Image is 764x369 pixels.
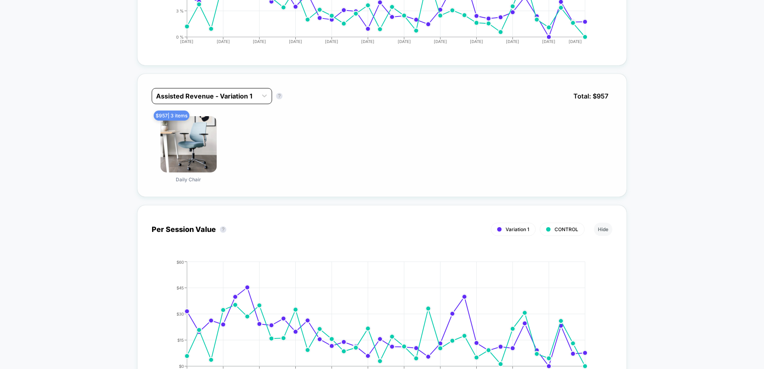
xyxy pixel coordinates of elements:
tspan: [DATE] [325,39,338,44]
span: Total: $ 957 [569,88,612,104]
tspan: [DATE] [361,39,374,44]
tspan: [DATE] [253,39,266,44]
tspan: [DATE] [289,39,302,44]
tspan: $30 [177,311,184,316]
span: Daily Chair [176,176,201,182]
tspan: $15 [177,337,184,342]
button: ? [220,226,226,233]
tspan: [DATE] [470,39,483,44]
span: $ 957 | 3 items [154,111,189,121]
tspan: $45 [177,285,184,290]
tspan: [DATE] [217,39,230,44]
tspan: [DATE] [180,39,193,44]
tspan: [DATE] [434,39,447,44]
tspan: [DATE] [569,39,582,44]
span: Variation 1 [506,226,529,232]
button: ? [276,93,282,99]
span: CONTROL [555,226,578,232]
tspan: [DATE] [506,39,519,44]
tspan: 0 % [176,34,184,39]
tspan: [DATE] [542,39,555,44]
button: Hide [594,223,612,236]
tspan: $60 [177,259,184,264]
img: Daily Chair [161,116,217,172]
tspan: $0 [179,363,184,368]
tspan: [DATE] [398,39,411,44]
tspan: 3 % [176,8,184,13]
